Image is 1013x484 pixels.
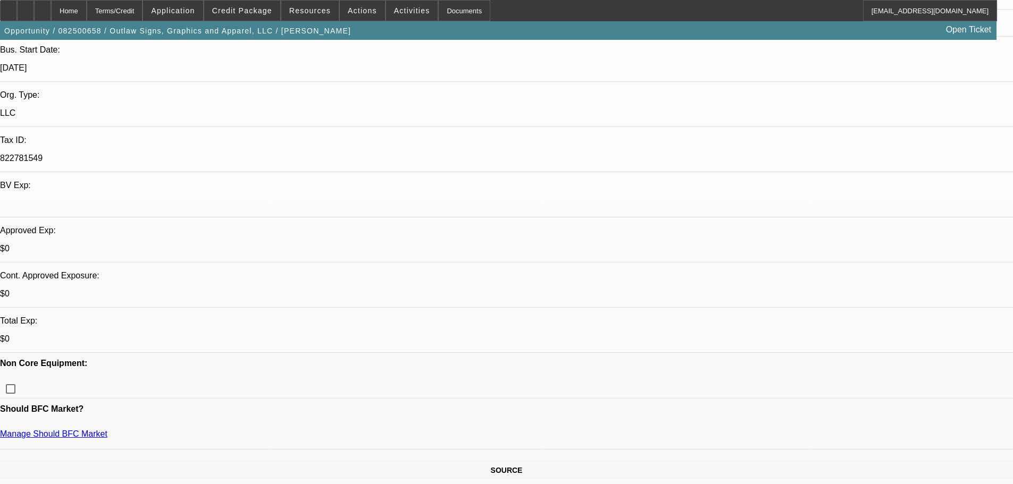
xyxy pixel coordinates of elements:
[143,1,203,21] button: Application
[289,6,331,15] span: Resources
[4,27,351,35] span: Opportunity / 082500658 / Outlaw Signs, Graphics and Apparel, LLC / [PERSON_NAME]
[151,6,195,15] span: Application
[942,21,995,39] a: Open Ticket
[386,1,438,21] button: Activities
[212,6,272,15] span: Credit Package
[394,6,430,15] span: Activities
[348,6,377,15] span: Actions
[340,1,385,21] button: Actions
[204,1,280,21] button: Credit Package
[281,1,339,21] button: Resources
[491,466,523,474] span: SOURCE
